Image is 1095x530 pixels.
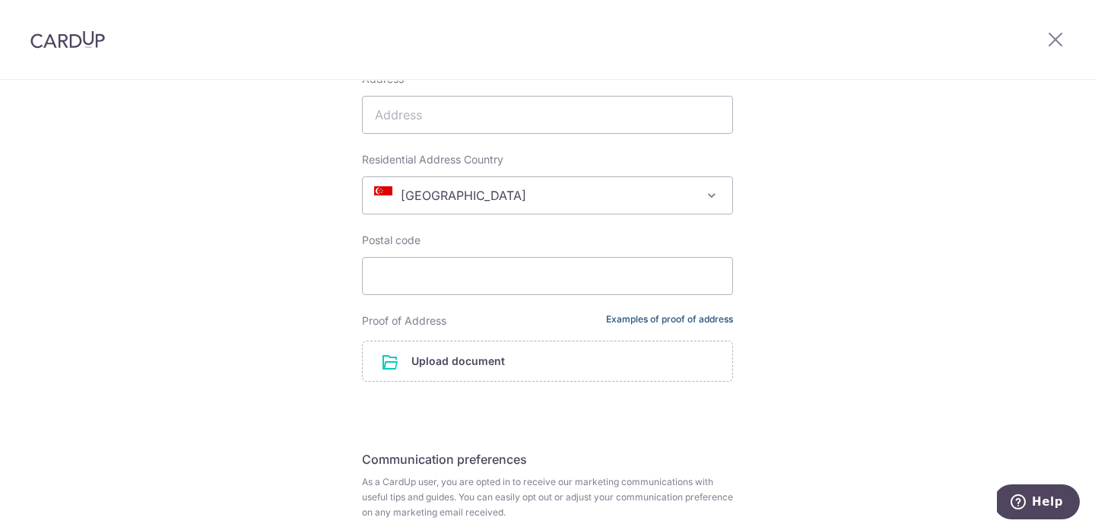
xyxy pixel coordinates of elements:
span: As a CardUp user, you are opted in to receive our marketing communications with useful tips and g... [362,474,733,520]
img: CardUp [30,30,105,49]
div: Upload document [362,341,733,382]
a: Examples of proof of address [606,313,733,328]
label: Postal code [362,233,421,248]
h5: Communication preferences [362,450,733,468]
span: Singapore [362,176,733,214]
span: Singapore [363,177,732,214]
label: Proof of Address [362,313,446,328]
input: Address [362,96,733,134]
span: translation missing: en.user_details.form.label.residential_address_country [362,153,503,166]
iframe: Opens a widget where you can find more information [997,484,1080,522]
